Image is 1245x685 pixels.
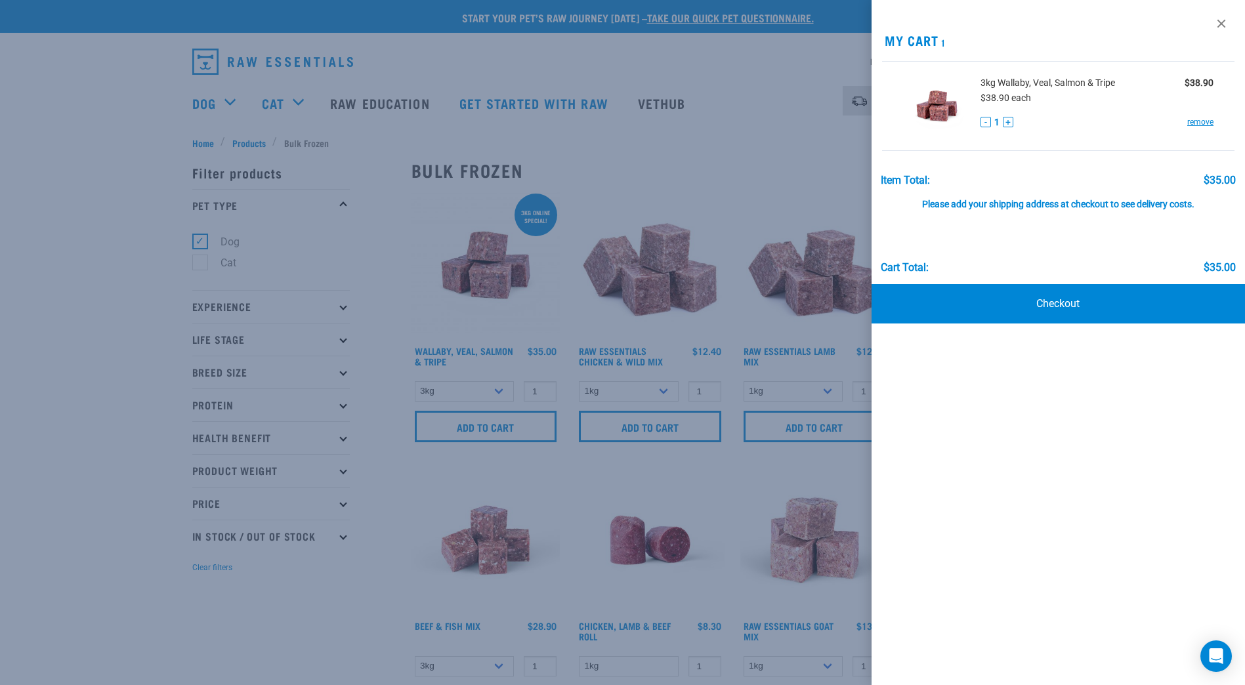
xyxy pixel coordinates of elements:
button: + [1003,117,1013,127]
div: Item Total: [881,175,930,186]
span: 1 [939,40,946,45]
div: $35.00 [1204,262,1236,274]
span: $38.90 each [981,93,1031,103]
div: $35.00 [1204,175,1236,186]
span: 3kg Wallaby, Veal, Salmon & Tripe [981,76,1115,90]
button: - [981,117,991,127]
div: Please add your shipping address at checkout to see delivery costs. [881,186,1236,210]
a: remove [1187,116,1213,128]
div: Cart total: [881,262,929,274]
span: 1 [994,115,1000,129]
div: Open Intercom Messenger [1200,640,1232,672]
img: Wallaby, Veal, Salmon & Tripe [903,72,971,140]
h2: My Cart [872,33,1245,48]
strong: $38.90 [1185,77,1213,88]
a: Checkout [872,284,1245,323]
